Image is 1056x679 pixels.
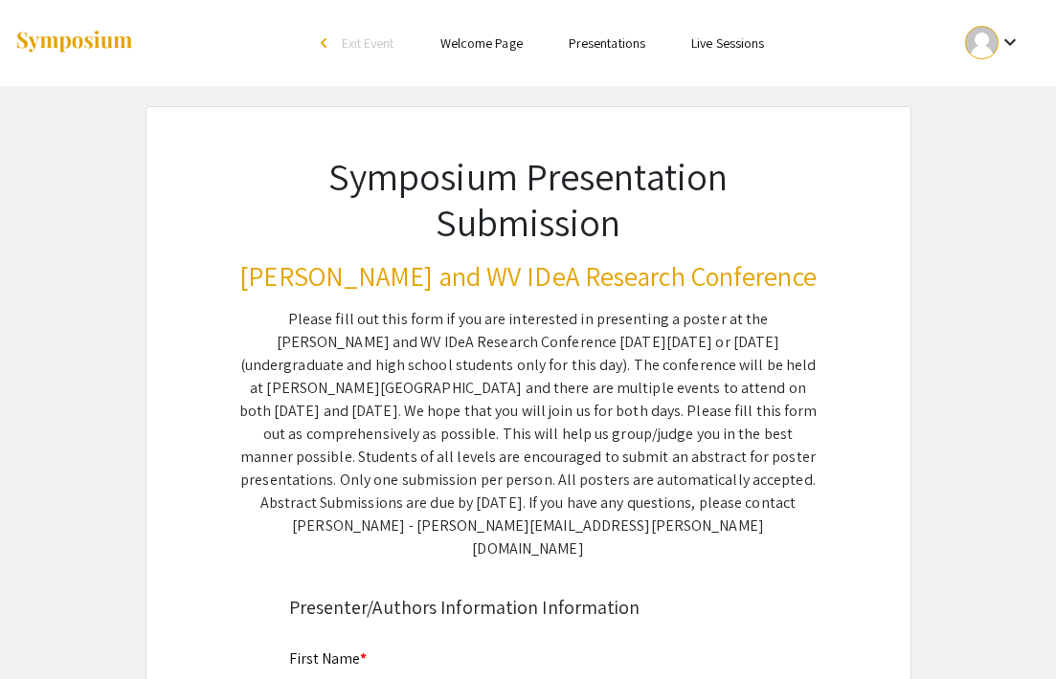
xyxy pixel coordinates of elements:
mat-icon: Expand account dropdown [999,31,1022,54]
div: Presenter/Authors Information Information [289,593,768,622]
span: Exit Event [342,34,394,52]
h3: [PERSON_NAME] and WV IDeA Research Conference [239,260,818,293]
div: Please fill out this form if you are interested in presenting a poster at the [PERSON_NAME] and W... [239,308,818,560]
h1: Symposium Presentation Submission [239,153,818,245]
div: arrow_back_ios [321,37,332,49]
mat-label: First Name [289,648,367,668]
a: Presentations [569,34,645,52]
img: Symposium by ForagerOne [14,30,134,55]
a: Welcome Page [440,34,523,52]
button: Expand account dropdown [945,21,1042,64]
iframe: Chat [14,593,81,665]
a: Live Sessions [691,34,764,52]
